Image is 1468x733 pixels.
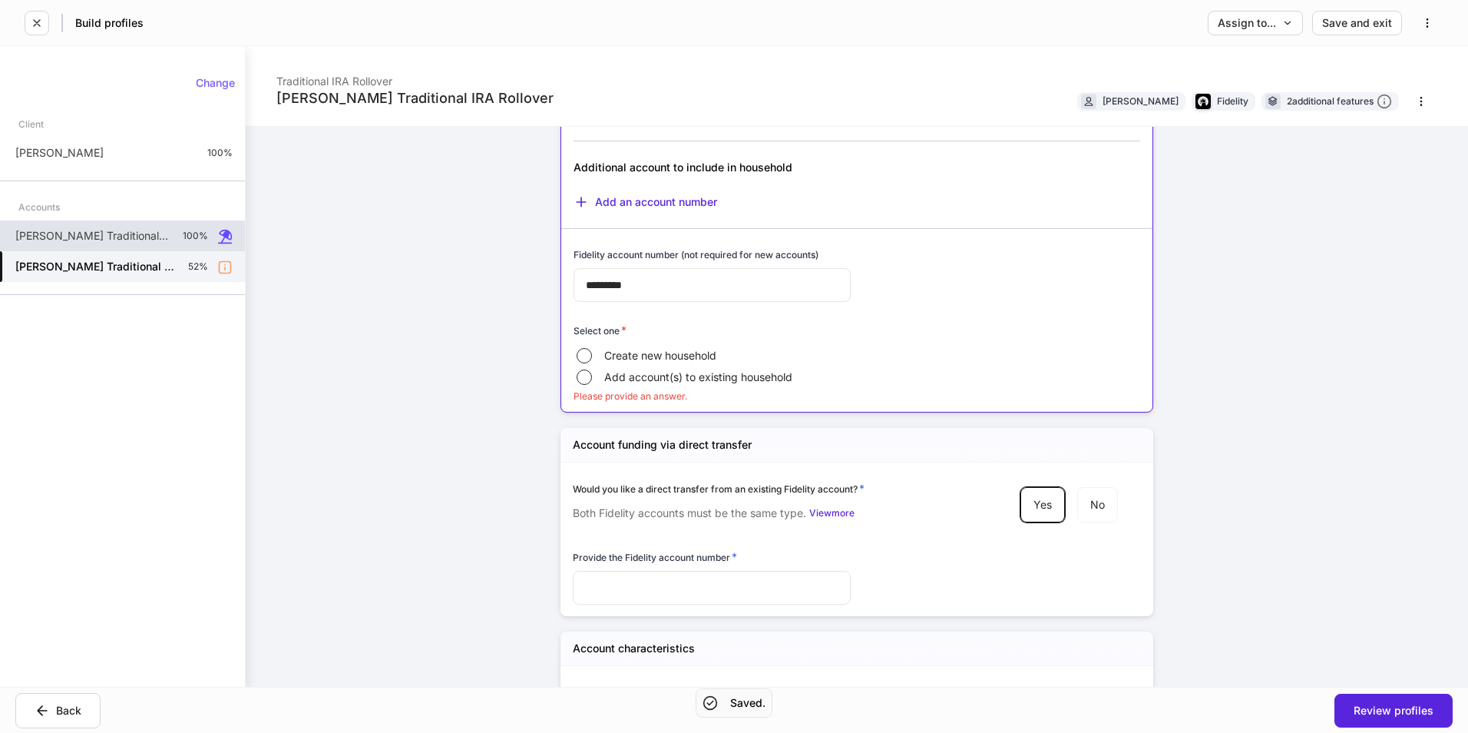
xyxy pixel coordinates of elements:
button: Viewmore [809,506,855,521]
h6: Select one [574,323,627,338]
div: [PERSON_NAME] [1103,94,1179,108]
p: Both Fidelity accounts must be the same type. [573,506,806,521]
div: [PERSON_NAME] Traditional IRA Rollover [276,89,554,108]
div: Save and exit [1322,18,1392,28]
button: Save and exit [1312,11,1402,35]
h5: [PERSON_NAME] Traditional IRA Rollover [15,259,176,274]
div: Client [18,111,44,138]
div: 2 additional features [1287,94,1392,110]
p: [PERSON_NAME] Traditional IRA [15,228,170,244]
div: Additional account to include in household [574,160,947,175]
h5: Account characteristics [573,641,695,656]
button: Assign to... [1208,11,1303,35]
h5: Account funding via direct transfer [573,437,752,453]
div: Would you like a direct transfer from an existing Fidelity account? [573,481,984,496]
button: Back [15,693,101,728]
button: Change [186,71,245,95]
button: Review profiles [1334,694,1453,728]
div: Traditional IRA Rollover [276,65,554,89]
p: 100% [207,147,233,159]
div: Fidelity [1217,94,1248,108]
div: Assign to... [1218,18,1293,28]
span: Add account(s) to existing household [604,370,792,385]
h6: Fidelity account number (not required for new accounts) [574,247,818,262]
span: Create new household [604,348,716,363]
h5: Build profiles [75,15,144,31]
h6: Provide the Fidelity account number [573,549,737,565]
div: Accounts [18,194,60,221]
div: View more [809,509,855,518]
p: Please provide an answer. [574,390,1140,403]
p: 52% [188,260,208,273]
div: Change [196,78,235,88]
button: Add an account number [574,194,717,210]
h5: Saved. [730,695,765,711]
div: Back [35,703,81,718]
p: 100% [183,230,208,242]
h6: Advisor trading and asset movement authorizations [573,685,804,700]
p: [PERSON_NAME] [15,145,104,161]
div: Review profiles [1354,705,1433,716]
